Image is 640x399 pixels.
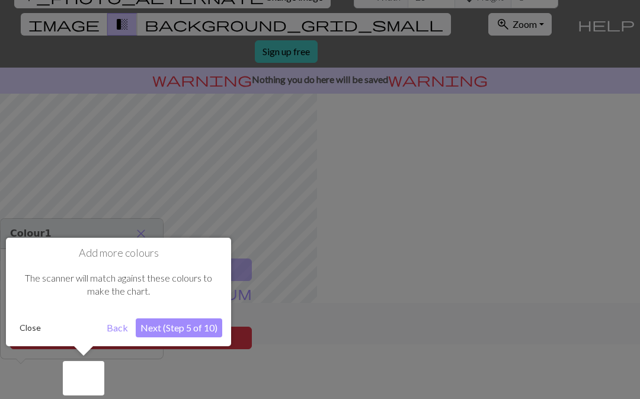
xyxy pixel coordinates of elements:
[136,318,222,337] button: Next (Step 5 of 10)
[15,260,222,310] div: The scanner will match against these colours to make the chart.
[6,238,231,346] div: Add more colours
[15,319,46,337] button: Close
[15,247,222,260] h1: Add more colours
[102,318,133,337] button: Back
